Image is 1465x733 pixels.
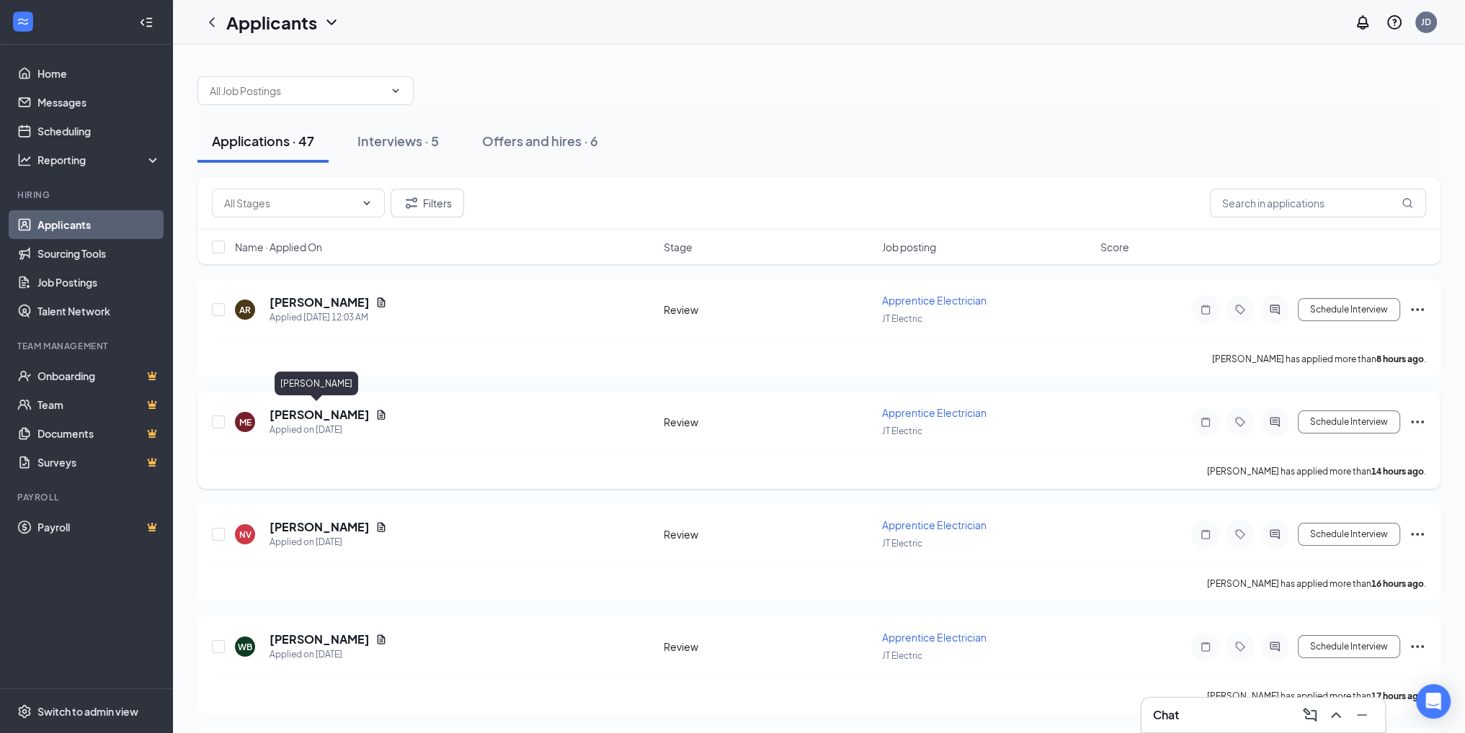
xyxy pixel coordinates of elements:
[224,195,355,211] input: All Stages
[1298,635,1400,658] button: Schedule Interview
[361,197,373,209] svg: ChevronDown
[1266,641,1283,652] svg: ActiveChat
[375,297,387,308] svg: Document
[239,529,251,541] div: NV
[1371,466,1424,477] b: 14 hours ago
[270,407,370,423] h5: [PERSON_NAME]
[1298,523,1400,546] button: Schedule Interview
[1327,706,1345,724] svg: ChevronUp
[239,416,251,428] div: ME
[882,313,922,324] span: JT Electric
[323,14,340,31] svg: ChevronDown
[1409,526,1426,543] svg: Ellipses
[270,631,370,647] h5: [PERSON_NAME]
[664,302,873,317] div: Review
[882,240,936,254] span: Job posting
[403,194,420,212] svg: Filter
[139,15,153,30] svg: Collapse
[235,240,322,254] span: Name · Applied On
[1299,703,1322,727] button: ComposeMessage
[882,406,987,419] span: Apprentice Electrician
[1232,529,1249,540] svg: Tag
[882,294,987,307] span: Apprentice Electrician
[37,88,161,117] a: Messages
[882,538,922,549] span: JT Electric
[270,647,387,662] div: Applied on [DATE]
[1386,14,1403,31] svg: QuestionInfo
[1324,703,1348,727] button: ChevronUp
[1100,240,1129,254] span: Score
[1350,703,1373,727] button: Minimize
[37,117,161,145] a: Scheduling
[882,631,987,644] span: Apprentice Electrician
[1210,189,1426,217] input: Search in applications
[17,189,158,201] div: Hiring
[239,304,251,316] div: AR
[1197,529,1214,540] svg: Note
[16,14,30,29] svg: WorkstreamLogo
[37,419,161,448] a: DocumentsCrown
[664,527,873,541] div: Review
[1197,641,1214,652] svg: Note
[1298,410,1400,433] button: Schedule Interview
[1197,416,1214,428] svg: Note
[17,340,158,352] div: Team Management
[270,519,370,535] h5: [PERSON_NAME]
[37,513,161,541] a: PayrollCrown
[270,423,387,437] div: Applied on [DATE]
[1409,638,1426,655] svg: Ellipses
[210,83,384,99] input: All Job Postings
[226,10,317,35] h1: Applicants
[1207,577,1426,590] p: [PERSON_NAME] has applied more than .
[1301,706,1319,724] svg: ComposeMessage
[1371,691,1424,701] b: 17 hours ago
[37,297,161,325] a: Talent Network
[375,521,387,533] svg: Document
[17,153,32,167] svg: Analysis
[37,361,161,390] a: OnboardingCrown
[882,650,922,661] span: JT Electric
[238,641,252,653] div: WB
[270,535,387,549] div: Applied on [DATE]
[1354,14,1371,31] svg: Notifications
[203,14,221,31] svg: ChevronLeft
[1153,707,1179,723] h3: Chat
[1376,354,1424,364] b: 8 hours ago
[664,415,873,429] div: Review
[1409,413,1426,431] svg: Ellipses
[212,132,314,150] div: Applications · 47
[1207,465,1426,477] p: [PERSON_NAME] has applied more than .
[1212,353,1426,365] p: [PERSON_NAME] has applied more than .
[37,239,161,268] a: Sourcing Tools
[390,85,401,96] svg: ChevronDown
[270,294,370,310] h5: [PERSON_NAME]
[1232,641,1249,652] svg: Tag
[1266,416,1283,428] svg: ActiveChat
[1371,578,1424,589] b: 16 hours ago
[882,518,987,531] span: Apprentice Electrician
[1232,304,1249,315] svg: Tag
[391,189,464,217] button: Filter Filters
[37,704,138,719] div: Switch to admin view
[357,132,439,150] div: Interviews · 5
[275,372,358,395] div: [PERSON_NAME]
[270,310,387,325] div: Applied [DATE] 12:03 AM
[17,704,32,719] svg: Settings
[664,639,873,654] div: Review
[882,426,922,436] span: JT Electric
[1402,197,1413,209] svg: MagnifyingGlass
[1353,706,1371,724] svg: Minimize
[17,491,158,503] div: Payroll
[1232,416,1249,428] svg: Tag
[1416,684,1451,719] div: Open Intercom Messenger
[664,240,693,254] span: Stage
[1421,16,1431,28] div: JD
[1197,304,1214,315] svg: Note
[1409,301,1426,318] svg: Ellipses
[375,409,387,421] svg: Document
[37,448,161,477] a: SurveysCrown
[37,268,161,297] a: Job Postings
[1266,304,1283,315] svg: ActiveChat
[1298,298,1400,321] button: Schedule Interview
